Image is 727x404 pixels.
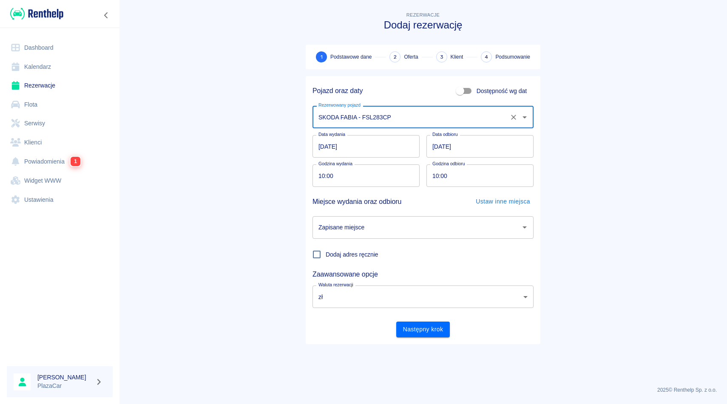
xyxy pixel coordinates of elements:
[318,102,361,108] label: Rezerwowany pojazd
[7,7,63,21] a: Renthelp logo
[321,53,323,62] span: 1
[312,194,401,209] h5: Miejsce wydania oraz odbioru
[7,76,113,95] a: Rezerwacje
[519,221,531,233] button: Otwórz
[318,282,353,288] label: Waluta rezerwacji
[7,190,113,209] a: Ustawienia
[7,95,113,114] a: Flota
[440,53,443,62] span: 3
[406,12,440,17] span: Rezerwacje
[495,53,530,61] span: Podsumowanie
[312,285,534,308] div: zł
[396,322,450,337] button: Następny krok
[306,19,540,31] h3: Dodaj rezerwację
[432,161,465,167] label: Godzina odbioru
[477,87,527,96] span: Dostępność wg dat
[404,53,418,61] span: Oferta
[318,131,345,138] label: Data wydania
[485,53,488,62] span: 4
[71,157,80,166] span: 1
[7,171,113,190] a: Widget WWW
[472,194,534,209] button: Ustaw inne miejsca
[432,131,458,138] label: Data odbioru
[312,164,414,187] input: hh:mm
[394,53,397,62] span: 2
[7,57,113,76] a: Kalendarz
[10,7,63,21] img: Renthelp logo
[330,53,372,61] span: Podstawowe dane
[37,373,92,381] h6: [PERSON_NAME]
[508,111,520,123] button: Wyczyść
[426,135,534,158] input: DD.MM.YYYY
[519,111,531,123] button: Otwórz
[326,250,378,259] span: Dodaj adres ręcznie
[7,114,113,133] a: Serwisy
[426,164,528,187] input: hh:mm
[451,53,463,61] span: Klient
[318,161,352,167] label: Godzina wydania
[312,87,363,95] h5: Pojazd oraz daty
[7,38,113,57] a: Dashboard
[312,270,534,279] h5: Zaawansowane opcje
[100,10,113,21] button: Zwiń nawigację
[312,135,420,158] input: DD.MM.YYYY
[37,381,92,390] p: PlazaCar
[7,133,113,152] a: Klienci
[129,386,717,394] p: 2025 © Renthelp Sp. z o.o.
[7,152,113,171] a: Powiadomienia1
